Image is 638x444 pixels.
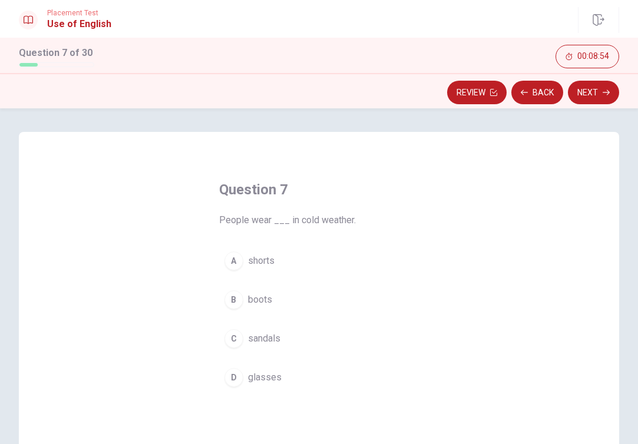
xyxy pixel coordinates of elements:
[224,251,243,270] div: A
[248,293,272,307] span: boots
[577,52,609,61] span: 00:08:54
[47,9,111,17] span: Placement Test
[19,46,94,60] h1: Question 7 of 30
[219,213,419,227] span: People wear ___ in cold weather.
[219,246,419,276] button: Ashorts
[248,370,282,385] span: glasses
[219,285,419,314] button: Bboots
[219,324,419,353] button: Csandals
[511,81,563,104] button: Back
[219,363,419,392] button: Dglasses
[556,45,619,68] button: 00:08:54
[47,17,111,31] h1: Use of English
[248,254,275,268] span: shorts
[447,81,507,104] button: Review
[219,180,419,199] h4: Question 7
[224,329,243,348] div: C
[224,368,243,387] div: D
[248,332,280,346] span: sandals
[224,290,243,309] div: B
[568,81,619,104] button: Next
